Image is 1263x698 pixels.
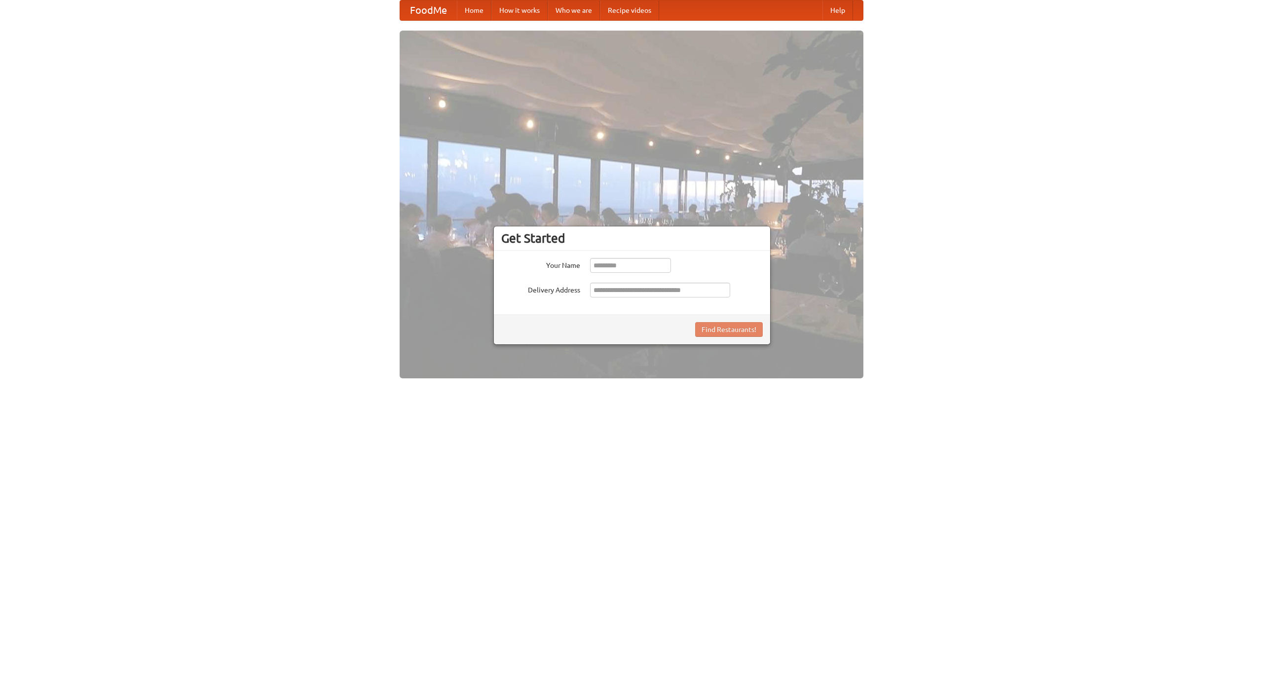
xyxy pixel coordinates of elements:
a: Help [822,0,853,20]
a: FoodMe [400,0,457,20]
a: How it works [491,0,548,20]
a: Who we are [548,0,600,20]
label: Your Name [501,258,580,270]
label: Delivery Address [501,283,580,295]
button: Find Restaurants! [695,322,763,337]
a: Recipe videos [600,0,659,20]
a: Home [457,0,491,20]
h3: Get Started [501,231,763,246]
